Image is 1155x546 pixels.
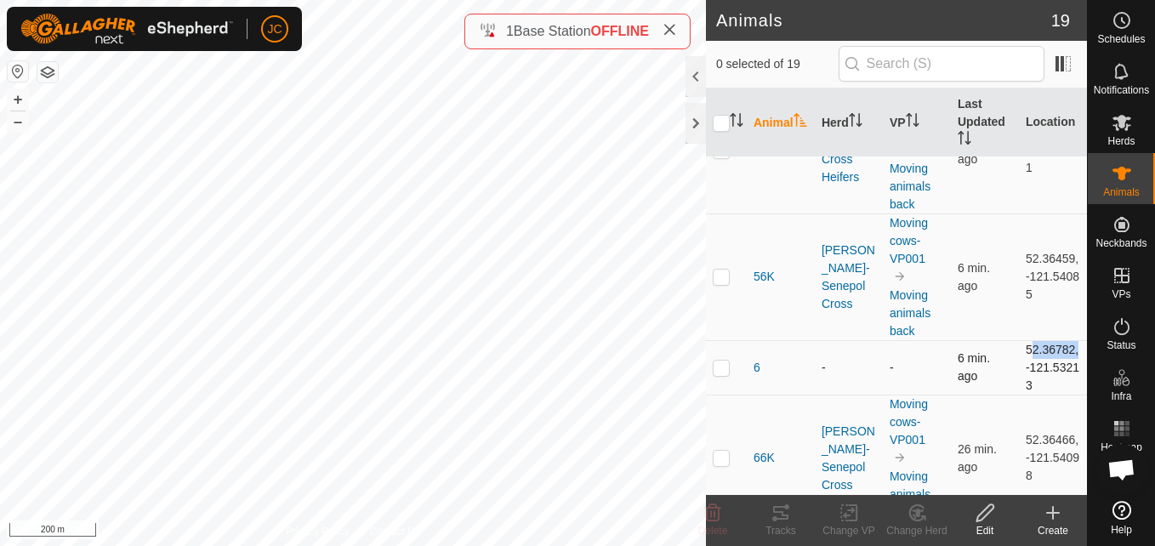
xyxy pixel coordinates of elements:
span: Status [1107,340,1135,350]
td: 52.36466, -121.54098 [1019,395,1087,521]
span: 1 [506,24,514,38]
a: Moving animals back [890,469,930,519]
span: Neckbands [1095,238,1146,248]
span: Infra [1111,391,1131,401]
app-display-virtual-paddock-transition: - [890,361,894,374]
p-sorticon: Activate to sort [849,116,862,129]
button: Reset Map [8,61,28,82]
a: Moving cows-VP001 [890,397,928,446]
span: OFFLINE [591,24,649,38]
button: Map Layers [37,62,58,82]
span: Sep 10, 2025, 9:28 AM [958,134,990,166]
a: Moving animals back [890,162,930,211]
a: Privacy Policy [286,524,350,539]
span: 56K [754,268,775,286]
th: Location [1019,88,1087,157]
div: Edit [951,523,1019,538]
div: Open chat [1096,444,1147,495]
span: Herds [1107,136,1135,146]
span: 19 [1051,8,1070,33]
a: Moving cows-VP001 [890,216,928,265]
a: Moving animals back [890,288,930,338]
p-sorticon: Activate to sort [794,116,807,129]
span: VPs [1112,289,1130,299]
h2: Animals [716,10,1051,31]
span: Sep 10, 2025, 9:29 AM [958,261,990,293]
span: Notifications [1094,85,1149,95]
img: Gallagher Logo [20,14,233,44]
td: 52.36782, -121.53213 [1019,340,1087,395]
div: Create [1019,523,1087,538]
span: 66K [754,449,775,467]
p-sorticon: Activate to sort [730,116,743,129]
div: Change VP [815,523,883,538]
th: Last Updated [951,88,1019,157]
div: [PERSON_NAME]-Senepol Cross [822,423,876,494]
div: Tracks [747,523,815,538]
span: JC [267,20,282,38]
td: 52.36459, -121.54085 [1019,213,1087,340]
span: Help [1111,525,1132,535]
span: 6 [754,359,760,377]
button: – [8,111,28,132]
span: Delete [698,525,728,537]
p-sorticon: Activate to sort [958,134,971,147]
img: to [893,451,907,464]
button: + [8,89,28,110]
div: [PERSON_NAME]-Senepol Cross [822,242,876,313]
span: Schedules [1097,34,1145,44]
p-sorticon: Activate to sort [906,116,919,129]
th: Herd [815,88,883,157]
span: Animals [1103,187,1140,197]
span: Sep 10, 2025, 9:29 AM [958,351,990,383]
th: VP [883,88,951,157]
a: Contact Us [370,524,420,539]
img: to [893,270,907,283]
div: - [822,359,876,377]
span: Sep 10, 2025, 9:09 AM [958,442,997,474]
span: Base Station [514,24,591,38]
span: 0 selected of 19 [716,55,839,73]
div: Change Herd [883,523,951,538]
span: Heatmap [1101,442,1142,452]
input: Search (S) [839,46,1044,82]
a: Help [1088,494,1155,542]
th: Animal [747,88,815,157]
